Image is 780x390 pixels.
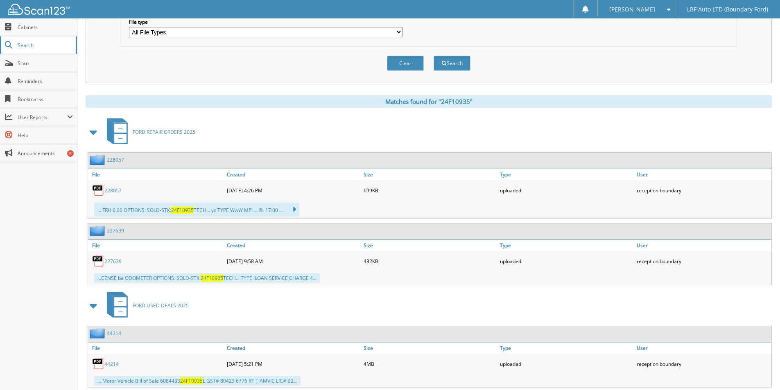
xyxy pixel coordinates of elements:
[362,182,498,198] div: 699KB
[498,253,635,269] div: uploaded
[498,182,635,198] div: uploaded
[107,330,121,337] a: 44214
[88,343,225,354] a: File
[635,169,771,180] a: User
[18,96,73,103] span: Bookmarks
[92,255,104,267] img: PDF.png
[107,156,124,163] a: 228057
[201,275,223,282] span: 24F10935
[18,60,73,67] span: Scan
[67,150,74,157] div: 6
[18,150,73,157] span: Announcements
[635,343,771,354] a: User
[107,227,124,234] a: 227639
[498,343,635,354] a: Type
[687,7,768,12] span: LBF Auto LTD (Boundary Ford)
[18,78,73,85] span: Reminders
[133,302,189,309] span: FORD USED DEALS 2025
[104,258,122,265] a: 227639
[88,169,225,180] a: File
[90,155,107,165] img: folder2.png
[133,128,195,135] span: FORD REPAIR ORDERS 2025
[498,240,635,251] a: Type
[635,253,771,269] div: reception boundary
[18,42,72,49] span: Search
[434,56,470,71] button: Search
[635,240,771,251] a: User
[94,273,320,283] div: ...CENSE ba ODOMETER OPTIONS: SOLD-STK: TECH... TYPE ILOAN SERVICE CHARGE 4...
[739,351,780,390] iframe: Chat Widget
[609,7,655,12] span: [PERSON_NAME]
[18,132,73,139] span: Help
[92,184,104,196] img: PDF.png
[225,182,362,198] div: [DATE] 4:26 PM
[8,4,70,15] img: scan123-logo-white.svg
[90,225,107,236] img: folder2.png
[362,343,498,354] a: Size
[88,240,225,251] a: File
[225,343,362,354] a: Created
[86,95,772,108] div: Matches found for "24F10935"
[18,24,73,31] span: Cabinets
[362,240,498,251] a: Size
[90,328,107,338] img: folder2.png
[498,356,635,372] div: uploaded
[362,356,498,372] div: 4MB
[225,169,362,180] a: Created
[387,56,424,71] button: Clear
[92,358,104,370] img: PDF.png
[102,116,195,148] a: FORD REPAIR ORDERS 2025
[18,114,67,121] span: User Reports
[635,182,771,198] div: reception boundary
[635,356,771,372] div: reception boundary
[102,289,189,322] a: FORD USED DEALS 2025
[225,240,362,251] a: Created
[498,169,635,180] a: Type
[225,253,362,269] div: [DATE] 9:58 AM
[129,18,402,25] label: File type
[104,187,122,194] a: 228057
[94,376,301,385] div: ... Motor Vehicle Bill of Sale 6084433 L GST# 80423 6776 RT | AMVIC LIC# B2...
[171,207,194,214] span: 24F10935
[180,377,203,384] span: 24F10935
[104,361,119,367] a: 44214
[362,253,498,269] div: 482KB
[225,356,362,372] div: [DATE] 5:21 PM
[362,169,498,180] a: Size
[94,203,299,216] div: ... FRH 0.00 OPTIONS: SOLD-STK: TECH... yz TYPE WwW MPI ... ®. 17:00 ...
